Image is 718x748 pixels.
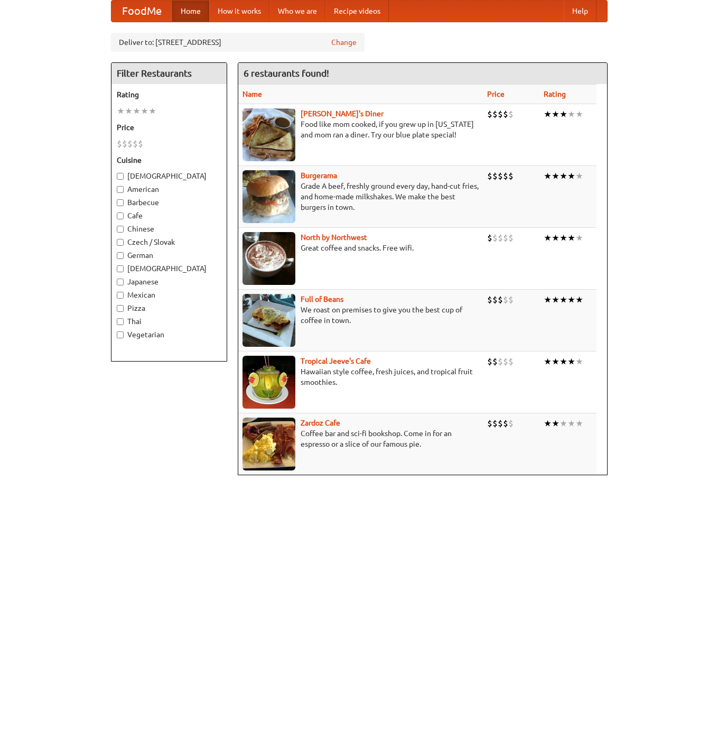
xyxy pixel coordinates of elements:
[508,418,514,429] li: $
[508,232,514,244] li: $
[503,108,508,120] li: $
[487,294,492,306] li: $
[148,105,156,117] li: ★
[117,213,124,219] input: Cafe
[487,232,492,244] li: $
[508,170,514,182] li: $
[243,356,295,409] img: jeeves.jpg
[544,90,566,98] a: Rating
[560,232,567,244] li: ★
[492,418,498,429] li: $
[117,199,124,206] input: Barbecue
[117,237,221,247] label: Czech / Slovak
[544,108,552,120] li: ★
[117,250,221,261] label: German
[498,232,503,244] li: $
[301,109,384,118] b: [PERSON_NAME]'s Diner
[117,276,221,287] label: Japanese
[117,186,124,193] input: American
[492,294,498,306] li: $
[243,170,295,223] img: burgerama.jpg
[301,419,340,427] a: Zardoz Cafe
[122,138,127,150] li: $
[575,232,583,244] li: ★
[117,239,124,246] input: Czech / Slovak
[117,224,221,234] label: Chinese
[544,356,552,367] li: ★
[498,356,503,367] li: $
[567,170,575,182] li: ★
[125,105,133,117] li: ★
[498,294,503,306] li: $
[133,105,141,117] li: ★
[141,105,148,117] li: ★
[243,119,479,140] p: Food like mom cooked, if you grew up in [US_STATE] and mom ran a diner. Try our blue plate special!
[552,232,560,244] li: ★
[503,294,508,306] li: $
[552,356,560,367] li: ★
[117,329,221,340] label: Vegetarian
[133,138,138,150] li: $
[117,252,124,259] input: German
[243,304,479,326] p: We roast on premises to give you the best cup of coffee in town.
[487,108,492,120] li: $
[325,1,389,22] a: Recipe videos
[117,122,221,133] h5: Price
[243,294,295,347] img: beans.jpg
[544,294,552,306] li: ★
[575,418,583,429] li: ★
[552,294,560,306] li: ★
[111,1,172,22] a: FoodMe
[567,356,575,367] li: ★
[544,418,552,429] li: ★
[552,170,560,182] li: ★
[138,138,143,150] li: $
[117,155,221,165] h5: Cuisine
[567,418,575,429] li: ★
[117,305,124,312] input: Pizza
[503,170,508,182] li: $
[117,138,122,150] li: $
[560,418,567,429] li: ★
[111,63,227,84] h4: Filter Restaurants
[544,232,552,244] li: ★
[117,105,125,117] li: ★
[552,418,560,429] li: ★
[243,90,262,98] a: Name
[244,68,329,78] ng-pluralize: 6 restaurants found!
[111,33,365,52] div: Deliver to: [STREET_ADDRESS]
[567,232,575,244] li: ★
[117,171,221,181] label: [DEMOGRAPHIC_DATA]
[331,37,357,48] a: Change
[243,243,479,253] p: Great coffee and snacks. Free wifi.
[492,170,498,182] li: $
[117,173,124,180] input: [DEMOGRAPHIC_DATA]
[117,316,221,327] label: Thai
[508,356,514,367] li: $
[503,232,508,244] li: $
[172,1,209,22] a: Home
[301,233,367,242] a: North by Northwest
[117,290,221,300] label: Mexican
[503,418,508,429] li: $
[503,356,508,367] li: $
[492,356,498,367] li: $
[117,265,124,272] input: [DEMOGRAPHIC_DATA]
[301,295,343,303] b: Full of Beans
[567,294,575,306] li: ★
[301,171,337,180] b: Burgerama
[127,138,133,150] li: $
[508,108,514,120] li: $
[269,1,325,22] a: Who we are
[117,197,221,208] label: Barbecue
[498,108,503,120] li: $
[117,331,124,338] input: Vegetarian
[567,108,575,120] li: ★
[209,1,269,22] a: How it works
[117,89,221,100] h5: Rating
[575,356,583,367] li: ★
[117,263,221,274] label: [DEMOGRAPHIC_DATA]
[544,170,552,182] li: ★
[575,108,583,120] li: ★
[492,108,498,120] li: $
